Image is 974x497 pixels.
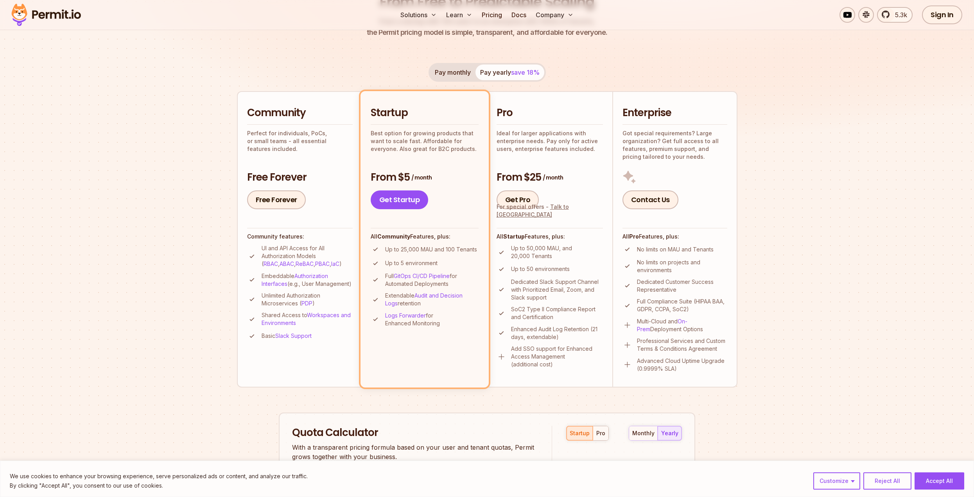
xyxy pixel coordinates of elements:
span: / month [411,174,432,181]
p: Up to 50 environments [511,265,570,273]
p: Extendable retention [385,292,479,307]
p: Add SSO support for Enhanced Access Management (additional cost) [511,345,603,368]
p: Embeddable (e.g., User Management) [262,272,353,288]
button: Customize [813,472,860,490]
h3: From $25 [497,170,603,185]
p: No limits on projects and environments [637,258,727,274]
a: Sign In [922,5,962,24]
p: SoC2 Type II Compliance Report and Certification [511,305,603,321]
span: 5.3k [890,10,907,20]
h4: Community features: [247,233,353,240]
h3: Free Forever [247,170,353,185]
div: For special offers - [497,203,603,219]
a: On-Prem [637,318,687,332]
p: Shared Access to [262,311,353,327]
button: Solutions [397,7,440,23]
h3: From $5 [371,170,479,185]
h4: All Features, plus: [622,233,727,240]
h2: Startup [371,106,479,120]
p: Professional Services and Custom Terms & Conditions Agreement [637,337,727,353]
p: UI and API Access for All Authorization Models ( , , , , ) [262,244,353,268]
h2: Enterprise [622,106,727,120]
p: Dedicated Slack Support Channel with Prioritized Email, Zoom, and Slack support [511,278,603,301]
p: for Enhanced Monitoring [385,312,479,327]
p: Advanced Cloud Uptime Upgrade (0.9999% SLA) [637,357,727,373]
a: Docs [508,7,529,23]
strong: Startup [503,233,525,240]
p: Multi-Cloud and Deployment Options [637,318,727,333]
a: GitOps CI/CD Pipeline [394,273,450,279]
a: Pricing [479,7,505,23]
a: ReBAC [296,260,314,267]
p: Best option for growing products that want to scale fast. Affordable for everyone. Also great for... [371,129,479,153]
p: Got special requirements? Large organization? Get full access to all features, premium support, a... [622,129,727,161]
a: IaC [331,260,339,267]
p: With a transparent pricing formula based on your user and tenant quotas, Permit grows together wi... [292,443,538,461]
button: Pay monthly [430,65,475,80]
p: Full for Automated Deployments [385,272,479,288]
a: Logs Forwarder [385,312,426,319]
div: monthly [632,429,655,437]
h2: Quota Calculator [292,426,538,440]
h4: All Features, plus: [371,233,479,240]
p: Up to 25,000 MAU and 100 Tenants [385,246,477,253]
p: Up to 50,000 MAU, and 20,000 Tenants [511,244,603,260]
a: Get Startup [371,190,429,209]
p: No limits on MAU and Tenants [637,246,714,253]
p: Up to 5 environment [385,259,438,267]
p: Enhanced Audit Log Retention (21 days, extendable) [511,325,603,341]
a: Free Forever [247,190,306,209]
p: Dedicated Customer Success Representative [637,278,727,294]
strong: Community [377,233,410,240]
h4: All Features, plus: [497,233,603,240]
p: Full Compliance Suite (HIPAA BAA, GDPR, CCPA, SoC2) [637,298,727,313]
h2: Community [247,106,353,120]
a: Contact Us [622,190,678,209]
p: Unlimited Authorization Microservices ( ) [262,292,353,307]
button: Learn [443,7,475,23]
p: We use cookies to enhance your browsing experience, serve personalized ads or content, and analyz... [10,472,308,481]
p: Perfect for individuals, PoCs, or small teams - all essential features included. [247,129,353,153]
p: Ideal for larger applications with enterprise needs. Pay only for active users, enterprise featur... [497,129,603,153]
strong: Pro [629,233,639,240]
img: Permit logo [8,2,84,28]
button: Accept All [915,472,964,490]
div: pro [596,429,605,437]
span: / month [543,174,563,181]
button: Company [533,7,577,23]
a: PBAC [315,260,330,267]
a: RBAC [264,260,278,267]
p: By clicking "Accept All", you consent to our use of cookies. [10,481,308,490]
a: Authorization Interfaces [262,273,328,287]
p: Basic [262,332,312,340]
a: Slack Support [275,332,312,339]
button: Reject All [863,472,911,490]
a: Get Pro [497,190,539,209]
a: ABAC [280,260,294,267]
a: 5.3k [877,7,913,23]
h2: Pro [497,106,603,120]
a: Audit and Decision Logs [385,292,463,307]
a: PDP [301,300,312,307]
